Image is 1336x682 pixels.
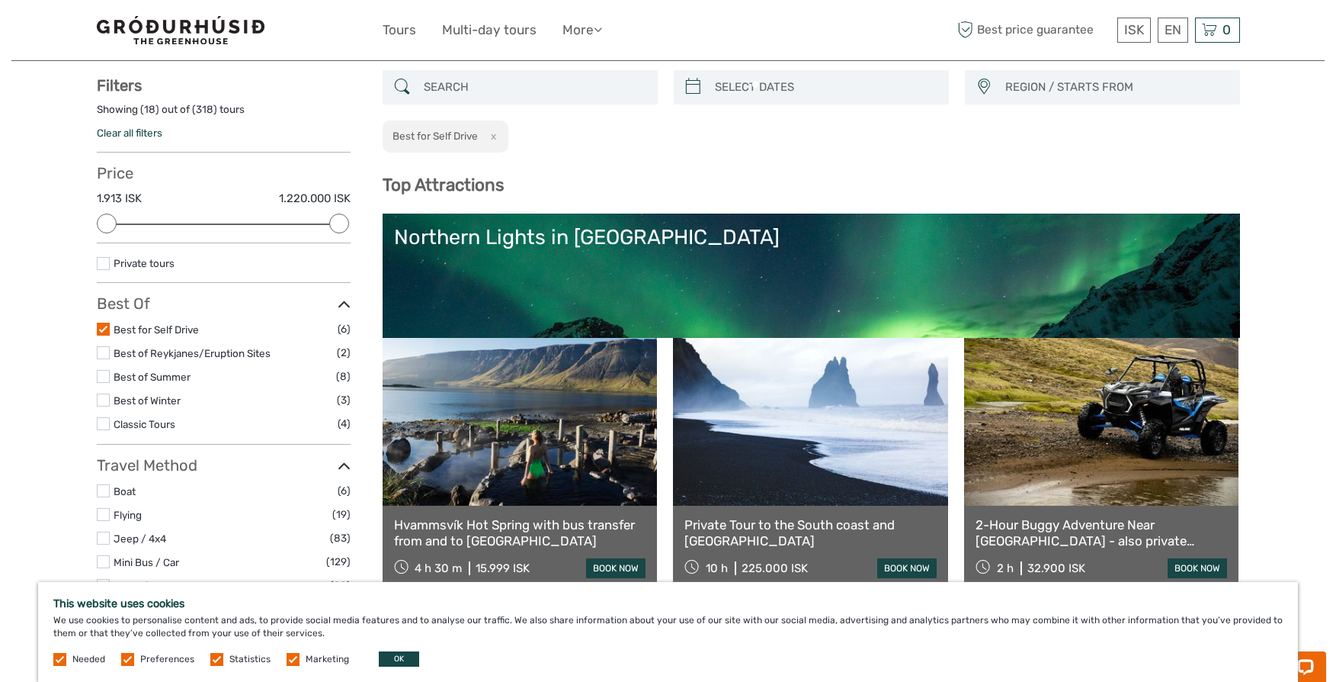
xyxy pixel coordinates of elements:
span: (6) [338,482,351,500]
span: ISK [1124,22,1144,37]
h2: Best for Self Drive [392,130,478,142]
a: Hvammsvík Hot Spring with bus transfer from and to [GEOGRAPHIC_DATA] [394,517,646,548]
div: 32.900 ISK [1027,561,1085,575]
label: Needed [72,653,105,666]
input: SEARCH [418,74,650,101]
label: 1.913 ISK [97,191,142,207]
a: Boat [114,485,136,497]
a: Clear all filters [97,127,162,139]
a: Private tours [114,257,175,269]
a: Northern Lights in [GEOGRAPHIC_DATA] [394,225,1229,332]
span: (83) [330,529,351,547]
div: We use cookies to personalise content and ads, to provide social media features and to analyse ou... [38,582,1298,682]
a: book now [586,558,646,578]
button: OK [379,651,419,667]
label: 1.220.000 ISK [279,191,351,207]
input: SELECT DATES [709,74,941,101]
span: 4 h 30 m [415,561,462,575]
button: Open LiveChat chat widget [175,24,194,42]
h3: Travel Method [97,456,351,475]
strong: Filters [97,76,142,95]
span: (3) [337,391,351,409]
a: Flying [114,509,142,521]
label: 18 [144,102,155,117]
p: Chat now [21,27,172,39]
a: Jeep / 4x4 [114,532,166,545]
label: 318 [196,102,213,117]
a: More [562,19,602,41]
a: Best of Reykjanes/Eruption Sites [114,347,271,359]
span: 0 [1220,22,1233,37]
img: 1578-341a38b5-ce05-4595-9f3d-b8aa3718a0b3_logo_small.jpg [97,16,264,44]
span: (129) [326,553,351,571]
a: Multi-day tours [442,19,537,41]
b: Top Attractions [383,175,504,195]
a: Private Tour to the South coast and [GEOGRAPHIC_DATA] [684,517,937,548]
label: Preferences [140,653,194,666]
span: (20) [330,577,351,594]
a: Best of Summer [114,371,191,383]
span: (19) [332,506,351,523]
div: 225.000 ISK [742,561,808,575]
h3: Best Of [97,294,351,313]
span: Best price guarantee [954,18,1113,43]
span: 2 h [997,561,1014,575]
a: book now [877,558,937,578]
a: Mini Bus / Car [114,556,179,568]
a: Best for Self Drive [114,323,199,336]
span: (6) [338,320,351,338]
label: Statistics [229,653,271,666]
button: x [480,128,501,144]
h5: This website uses cookies [53,597,1283,610]
button: REGION / STARTS FROM [998,75,1232,100]
a: 2-Hour Buggy Adventure Near [GEOGRAPHIC_DATA] - also private option [976,517,1228,548]
a: Classic Tours [114,418,175,430]
h3: Price [97,164,351,182]
span: (8) [336,368,351,385]
span: 10 h [706,561,728,575]
div: Northern Lights in [GEOGRAPHIC_DATA] [394,225,1229,249]
a: Best of Winter [114,394,181,407]
div: EN [1158,18,1188,43]
a: Other / Non-Travel [114,580,202,592]
a: Tours [383,19,416,41]
div: Showing ( ) out of ( ) tours [97,102,351,126]
span: (2) [337,344,351,362]
div: 15.999 ISK [476,561,530,575]
span: (4) [338,415,351,433]
a: book now [1168,558,1227,578]
label: Marketing [306,653,349,666]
